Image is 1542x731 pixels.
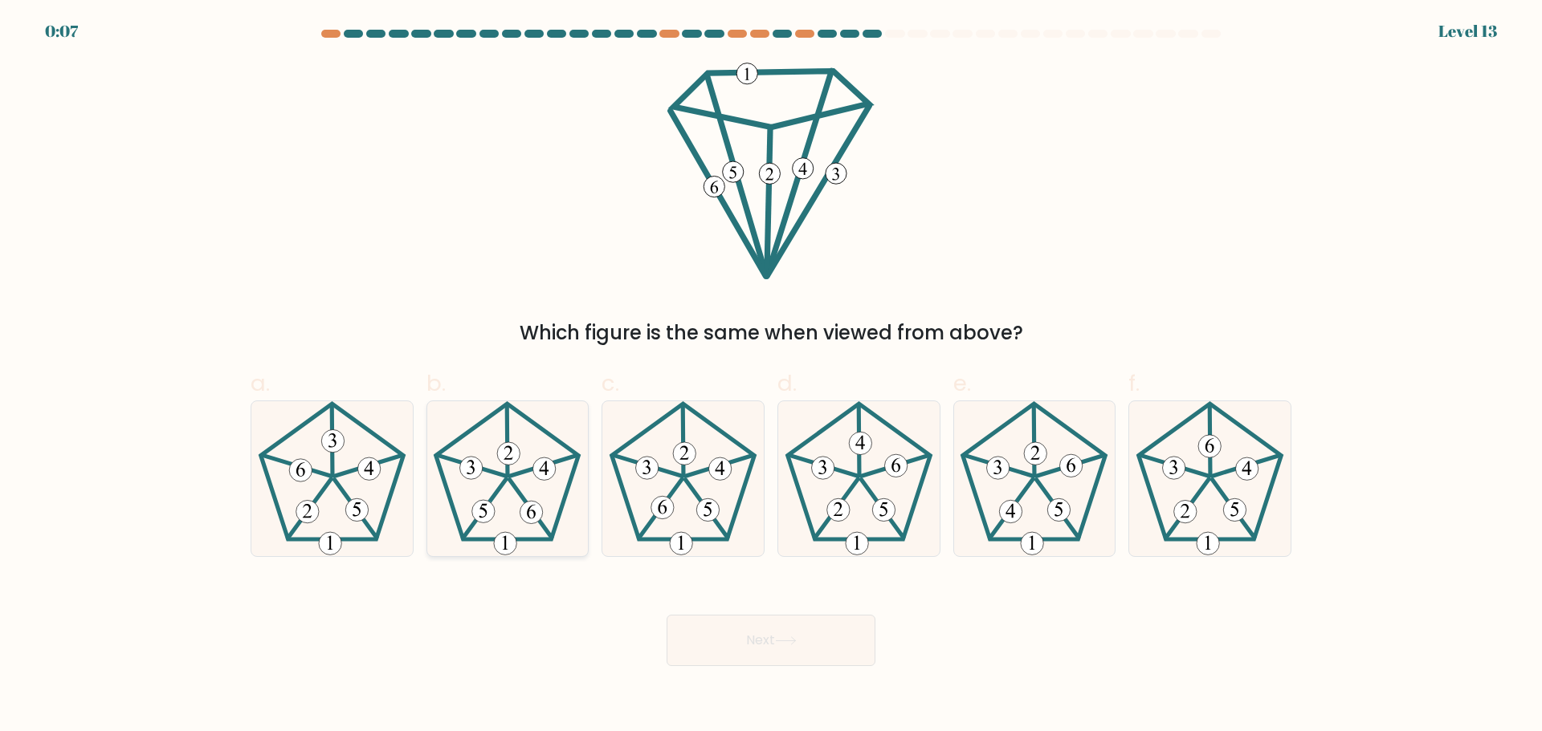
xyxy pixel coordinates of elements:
[260,319,1282,347] div: Which figure is the same when viewed from above?
[1438,19,1497,43] div: Level 13
[777,368,797,399] span: d.
[251,368,270,399] span: a.
[602,368,619,399] span: c.
[1128,368,1140,399] span: f.
[426,368,446,399] span: b.
[667,615,875,666] button: Next
[45,19,78,43] div: 0:07
[953,368,971,399] span: e.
